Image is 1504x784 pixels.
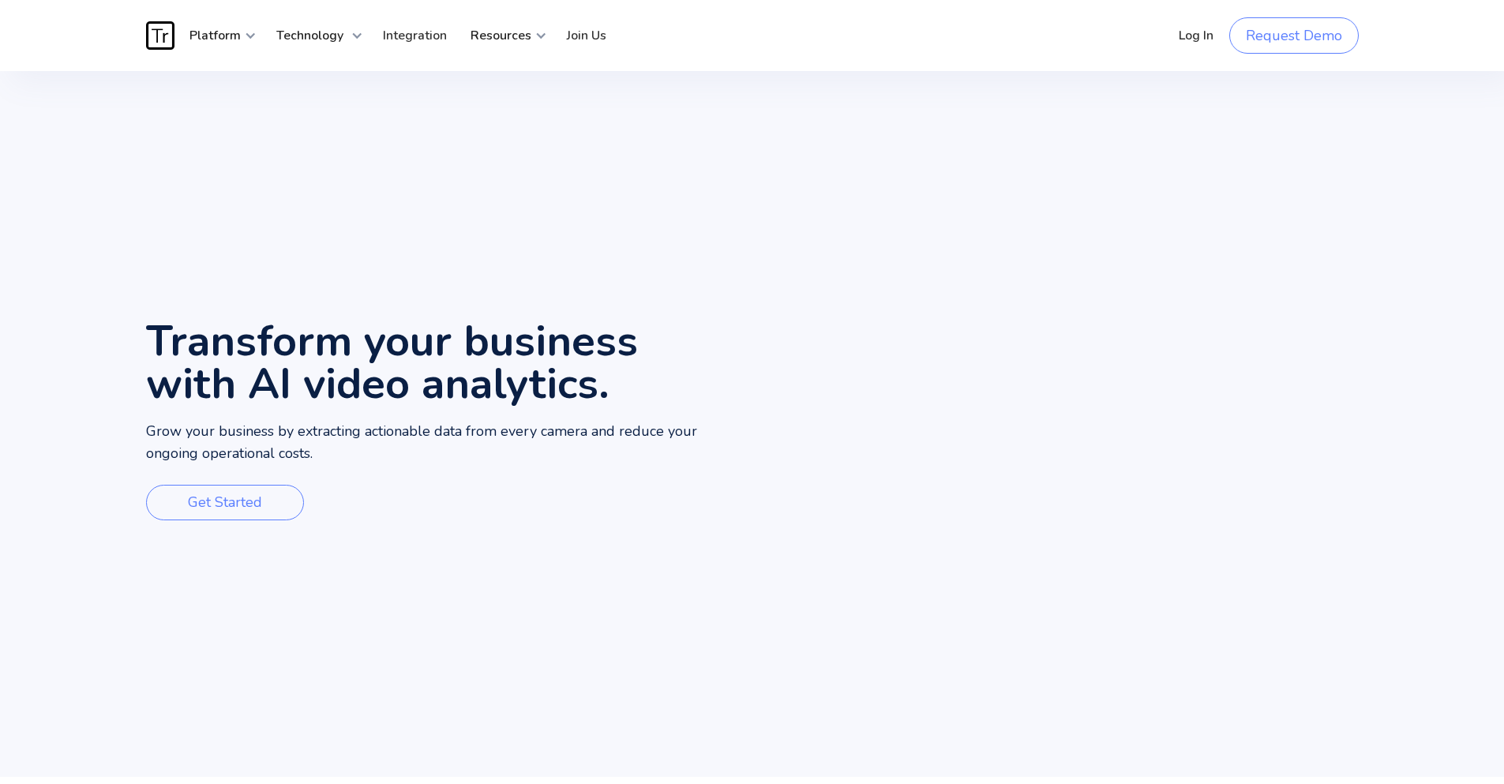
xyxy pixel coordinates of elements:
strong: Technology [276,27,343,44]
a: Request Demo [1229,17,1359,54]
a: Join Us [555,12,618,59]
div: Technology [264,12,363,59]
a: Get Started [146,485,304,520]
p: Grow your business by extracting actionable data from every camera and reduce your ongoing operat... [146,421,752,465]
h1: Transform your business with AI video analytics. [146,320,752,405]
div: Platform [178,12,257,59]
strong: Resources [471,27,531,44]
a: Integration [371,12,459,59]
div: Resources [459,12,547,59]
a: home [146,21,178,50]
img: Traces Logo [146,21,174,50]
strong: Platform [189,27,241,44]
a: Log In [1167,12,1225,59]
